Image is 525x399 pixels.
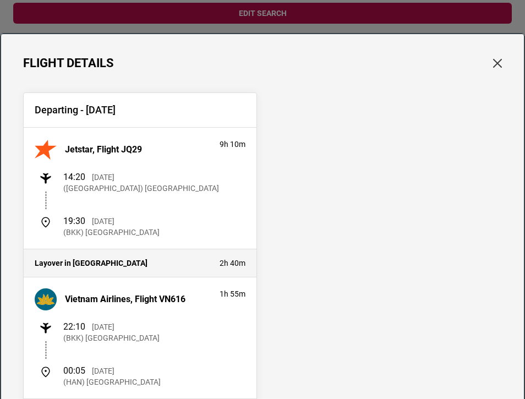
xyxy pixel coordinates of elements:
[220,288,245,299] p: 1h 55m
[92,172,114,183] p: [DATE]
[23,56,114,70] h1: Flight Details
[220,258,245,269] p: 2h 40m
[63,376,161,387] p: (HAN) [GEOGRAPHIC_DATA]
[35,104,245,116] h2: Departing - [DATE]
[35,139,57,161] img: Jetstar
[220,139,245,150] p: 9h 10m
[63,183,219,194] p: ([GEOGRAPHIC_DATA]) [GEOGRAPHIC_DATA]
[92,216,114,227] p: [DATE]
[63,321,85,332] span: 22:10
[92,321,114,332] p: [DATE]
[490,56,505,70] button: Close
[65,294,185,304] h3: Vietnam Airlines, Flight VN616
[63,227,160,238] p: (BKK) [GEOGRAPHIC_DATA]
[35,259,209,268] h4: Layover in [GEOGRAPHIC_DATA]
[63,332,160,343] p: (BKK) [GEOGRAPHIC_DATA]
[65,144,142,155] h3: Jetstar, Flight JQ29
[63,365,85,376] span: 00:05
[92,365,114,376] p: [DATE]
[63,172,85,182] span: 14:20
[35,288,57,310] img: Vietnam Airlines
[63,216,85,226] span: 19:30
